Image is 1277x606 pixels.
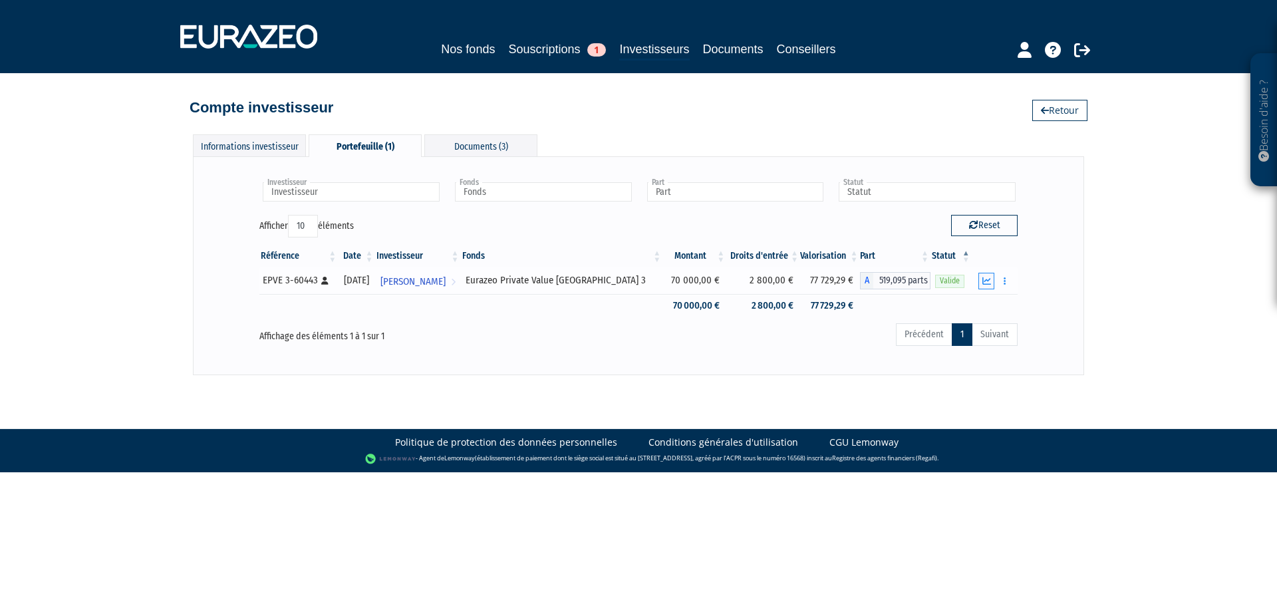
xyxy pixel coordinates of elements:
[395,436,617,449] a: Politique de protection des données personnelles
[619,40,689,61] a: Investisseurs
[461,245,663,267] th: Fonds: activer pour trier la colonne par ordre croissant
[1256,61,1272,180] p: Besoin d'aide ?
[309,134,422,157] div: Portefeuille (1)
[930,245,972,267] th: Statut : activer pour trier la colonne par ordre d&eacute;croissant
[726,267,800,294] td: 2 800,00 €
[259,322,564,343] div: Affichage des éléments 1 à 1 sur 1
[466,273,658,287] div: Eurazeo Private Value [GEOGRAPHIC_DATA] 3
[935,275,964,287] span: Valide
[13,452,1264,466] div: - Agent de (établissement de paiement dont le siège social est situé au [STREET_ADDRESS], agréé p...
[800,245,860,267] th: Valorisation: activer pour trier la colonne par ordre croissant
[444,454,475,462] a: Lemonway
[777,40,836,59] a: Conseillers
[508,40,606,59] a: Souscriptions1
[648,436,798,449] a: Conditions générales d'utilisation
[180,25,317,49] img: 1732889491-logotype_eurazeo_blanc_rvb.png
[263,273,333,287] div: EPVE 3-60443
[424,134,537,156] div: Documents (3)
[451,269,456,294] i: Voir l'investisseur
[662,294,726,317] td: 70 000,00 €
[726,294,800,317] td: 2 800,00 €
[321,277,329,285] i: [Français] Personne physique
[365,452,416,466] img: logo-lemonway.png
[873,272,931,289] span: 519,095 parts
[259,245,338,267] th: Référence : activer pour trier la colonne par ordre croissant
[800,267,860,294] td: 77 729,29 €
[951,215,1018,236] button: Reset
[860,272,931,289] div: A - Eurazeo Private Value Europe 3
[1032,100,1087,121] a: Retour
[190,100,333,116] h4: Compte investisseur
[343,273,370,287] div: [DATE]
[288,215,318,237] select: Afficheréléments
[587,43,606,57] span: 1
[726,245,800,267] th: Droits d'entrée: activer pour trier la colonne par ordre croissant
[860,245,931,267] th: Part: activer pour trier la colonne par ordre croissant
[259,215,354,237] label: Afficher éléments
[662,245,726,267] th: Montant: activer pour trier la colonne par ordre croissant
[338,245,374,267] th: Date: activer pour trier la colonne par ordre croissant
[375,245,461,267] th: Investisseur: activer pour trier la colonne par ordre croissant
[662,267,726,294] td: 70 000,00 €
[375,267,461,294] a: [PERSON_NAME]
[829,436,899,449] a: CGU Lemonway
[380,269,446,294] span: [PERSON_NAME]
[952,323,972,346] a: 1
[860,272,873,289] span: A
[441,40,495,59] a: Nos fonds
[193,134,306,156] div: Informations investisseur
[832,454,937,462] a: Registre des agents financiers (Regafi)
[703,40,764,59] a: Documents
[800,294,860,317] td: 77 729,29 €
